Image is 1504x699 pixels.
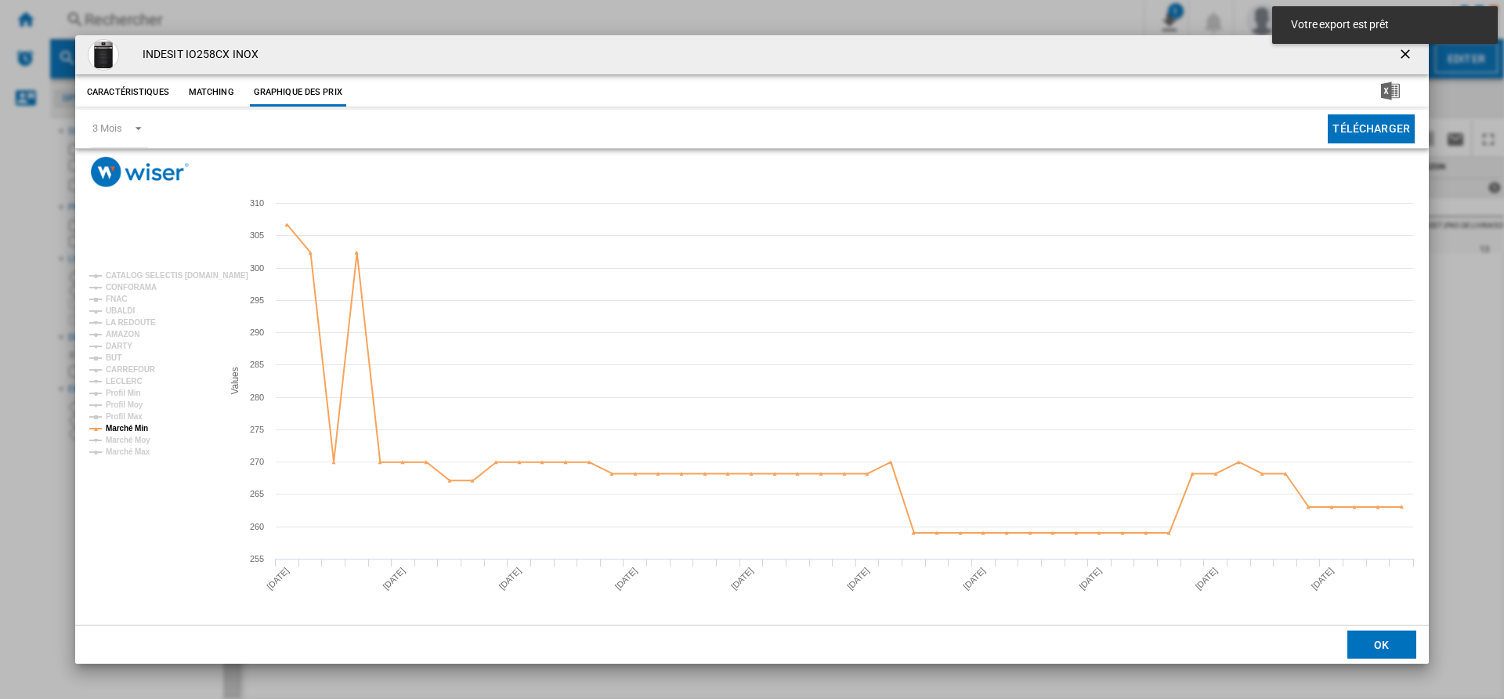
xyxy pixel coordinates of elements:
tspan: CARREFOUR [106,365,156,374]
tspan: 295 [250,295,264,305]
tspan: [DATE] [1077,566,1103,592]
tspan: Marché Min [106,424,148,433]
tspan: [DATE] [1310,566,1336,592]
tspan: [DATE] [729,566,755,592]
tspan: 290 [250,328,264,337]
button: Matching [177,78,246,107]
ng-md-icon: getI18NText('BUTTONS.CLOSE_DIALOG') [1397,46,1416,65]
md-dialog: Product popup [75,35,1429,665]
button: Caractéristiques [83,78,173,107]
tspan: CONFORAMA [106,283,157,292]
tspan: [DATE] [613,566,639,592]
tspan: 270 [250,457,264,466]
tspan: Profil Min [106,389,141,397]
button: Télécharger [1328,114,1415,143]
tspan: 280 [250,393,264,402]
tspan: Profil Moy [106,400,143,409]
tspan: BUT [106,353,121,362]
tspan: Marché Max [106,447,150,456]
tspan: DARTY [106,342,132,350]
tspan: 310 [250,198,264,208]
tspan: [DATE] [265,566,291,592]
div: 3 Mois [92,122,121,134]
tspan: 260 [250,522,264,531]
tspan: AMAZON [106,330,139,339]
tspan: 305 [250,230,264,240]
tspan: 275 [250,425,264,434]
tspan: 265 [250,489,264,498]
tspan: Values [230,368,240,395]
button: getI18NText('BUTTONS.CLOSE_DIALOG') [1391,39,1423,71]
h4: INDESIT IO258CX INOX [135,47,258,63]
img: logo_wiser_300x94.png [91,157,189,187]
tspan: [DATE] [961,566,987,592]
tspan: 285 [250,360,264,369]
tspan: [DATE] [1194,566,1220,592]
button: OK [1347,631,1416,659]
tspan: FNAC [106,295,127,303]
tspan: [DATE] [381,566,407,592]
img: excel-24x24.png [1381,81,1400,100]
tspan: Marché Moy [106,436,150,444]
tspan: UBALDI [106,306,135,315]
tspan: LECLERC [106,377,143,386]
tspan: [DATE] [845,566,871,592]
tspan: LA REDOUTE [106,318,156,327]
tspan: 255 [250,554,264,563]
tspan: Profil Max [106,412,143,421]
button: Télécharger au format Excel [1356,78,1425,107]
span: Votre export est prêt [1286,17,1484,33]
tspan: 300 [250,263,264,273]
button: Graphique des prix [250,78,346,107]
img: darty [88,39,119,71]
tspan: [DATE] [497,566,523,592]
tspan: CATALOG SELECTIS [DOMAIN_NAME] [106,271,248,280]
